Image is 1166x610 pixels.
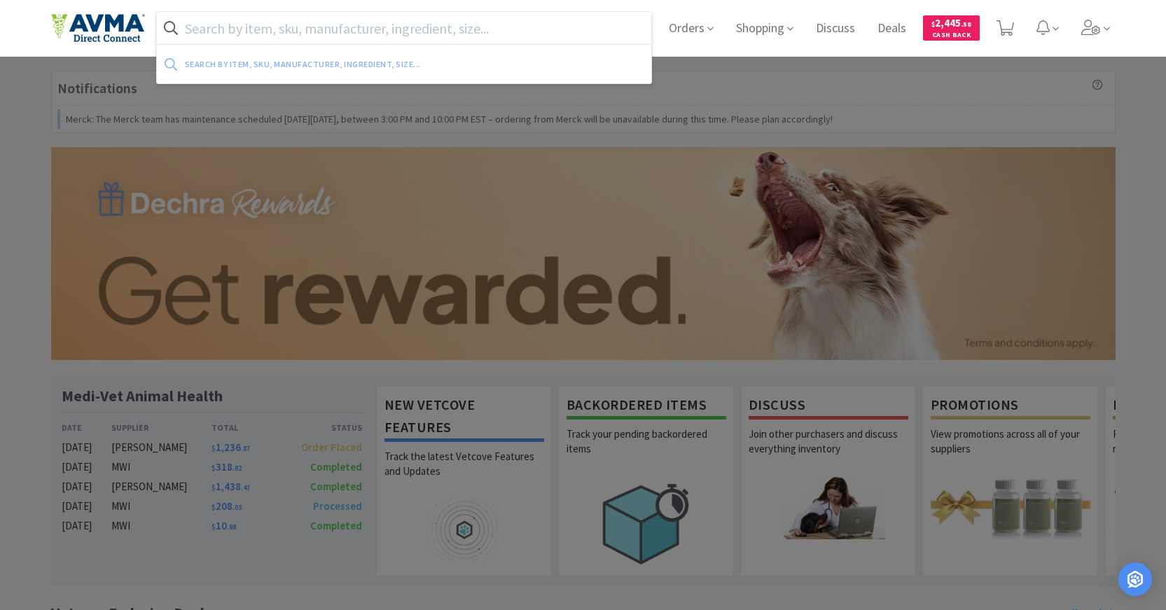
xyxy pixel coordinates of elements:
a: Deals [872,22,912,35]
div: Search by item, sku, manufacturer, ingredient, size... [185,53,532,75]
span: 2,445 [931,16,971,29]
div: Open Intercom Messenger [1118,562,1152,596]
span: . 58 [961,20,971,29]
span: Cash Back [931,32,971,41]
input: Search by item, sku, manufacturer, ingredient, size... [157,12,652,44]
a: $2,445.58Cash Back [923,9,980,47]
span: $ [931,20,935,29]
a: Discuss [810,22,861,35]
img: e4e33dab9f054f5782a47901c742baa9_102.png [51,13,145,43]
